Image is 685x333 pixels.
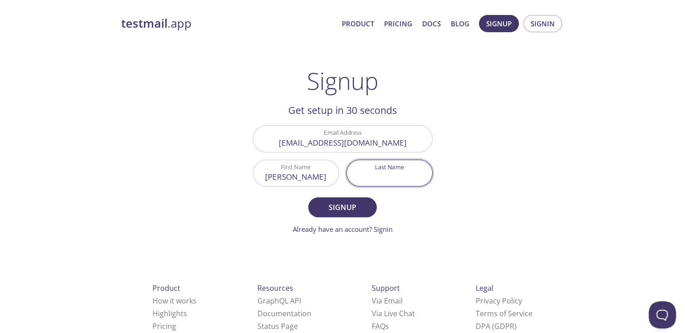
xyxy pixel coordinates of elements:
[308,197,376,217] button: Signup
[476,283,493,293] span: Legal
[318,201,366,214] span: Signup
[523,15,562,32] button: Signin
[384,18,412,29] a: Pricing
[153,321,176,331] a: Pricing
[372,309,415,318] a: Via Live Chat
[531,18,555,29] span: Signin
[153,309,187,318] a: Highlights
[372,283,400,293] span: Support
[372,321,389,331] a: FAQ
[257,321,298,331] a: Status Page
[385,321,389,331] span: s
[486,18,512,29] span: Signup
[342,18,374,29] a: Product
[121,15,168,31] strong: testmail
[476,296,522,306] a: Privacy Policy
[649,301,676,328] iframe: Help Scout Beacon - Open
[153,283,180,293] span: Product
[121,16,335,31] a: testmail.app
[257,283,293,293] span: Resources
[422,18,441,29] a: Docs
[257,296,301,306] a: GraphQL API
[293,225,393,234] a: Already have an account? Signin
[476,321,517,331] a: DPA (GDPR)
[372,296,403,306] a: Via Email
[451,18,469,29] a: Blog
[253,103,433,118] h2: Get setup in 30 seconds
[476,309,532,318] a: Terms of Service
[257,309,311,318] a: Documentation
[307,67,379,94] h1: Signup
[153,296,197,306] a: How it works
[479,15,519,32] button: Signup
